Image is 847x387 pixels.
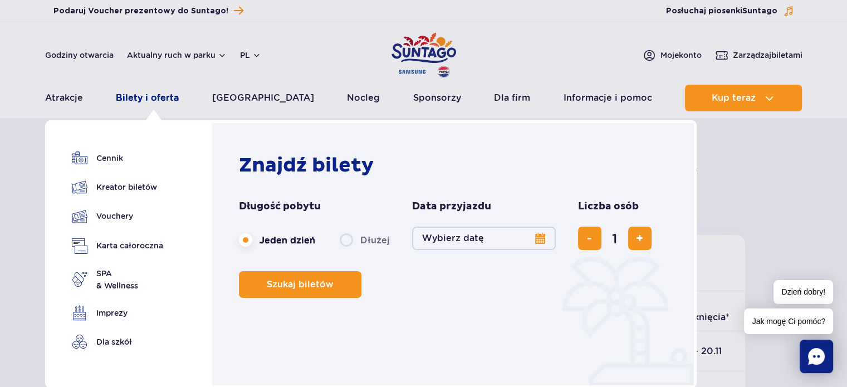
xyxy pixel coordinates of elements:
[96,267,138,292] span: SPA & Wellness
[72,267,163,292] a: SPA& Wellness
[72,179,163,195] a: Kreator biletów
[412,200,491,213] span: Data przyjazdu
[773,280,833,304] span: Dzień dobry!
[72,238,163,254] a: Karta całoroczna
[494,85,530,111] a: Dla firm
[240,50,261,61] button: pl
[239,228,315,252] label: Jeden dzień
[239,153,673,178] h2: Znajdź bilety
[733,50,802,61] span: Zarządzaj biletami
[628,227,652,250] button: dodaj bilet
[239,200,673,298] form: Planowanie wizyty w Park of Poland
[45,50,114,61] a: Godziny otwarcia
[601,225,628,252] input: liczba biletów
[45,85,83,111] a: Atrakcje
[127,51,227,60] button: Aktualny ruch w parku
[347,85,380,111] a: Nocleg
[72,305,163,321] a: Imprezy
[685,85,802,111] button: Kup teraz
[564,85,652,111] a: Informacje i pomoc
[712,93,756,103] span: Kup teraz
[340,228,390,252] label: Dłużej
[578,200,639,213] span: Liczba osób
[239,200,321,213] span: Długość pobytu
[72,334,163,350] a: Dla szkół
[643,48,702,62] a: Mojekonto
[72,150,163,166] a: Cennik
[578,227,601,250] button: usuń bilet
[413,85,461,111] a: Sponsorzy
[239,271,361,298] button: Szukaj biletów
[744,308,833,334] span: Jak mogę Ci pomóc?
[715,48,802,62] a: Zarządzajbiletami
[72,208,163,224] a: Vouchery
[800,340,833,373] div: Chat
[267,280,334,290] span: Szukaj biletów
[660,50,702,61] span: Moje konto
[412,227,556,250] button: Wybierz datę
[116,85,179,111] a: Bilety i oferta
[212,85,314,111] a: [GEOGRAPHIC_DATA]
